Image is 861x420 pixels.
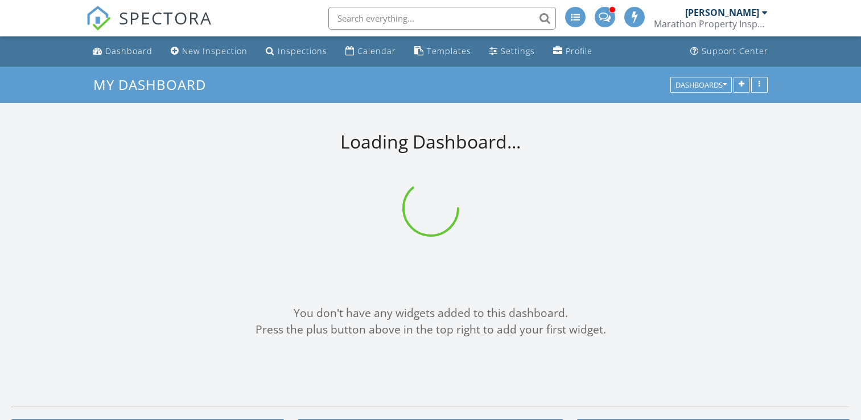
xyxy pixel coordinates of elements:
[670,77,732,93] button: Dashboards
[93,75,216,94] a: My Dashboard
[119,6,212,30] span: SPECTORA
[182,46,248,56] div: New Inspection
[685,7,759,18] div: [PERSON_NAME]
[328,7,556,30] input: Search everything...
[11,305,850,322] div: You don't have any widgets added to this dashboard.
[566,46,592,56] div: Profile
[88,41,157,62] a: Dashboard
[410,41,476,62] a: Templates
[341,41,401,62] a: Calendar
[501,46,535,56] div: Settings
[261,41,332,62] a: Inspections
[86,15,212,39] a: SPECTORA
[654,18,768,30] div: Marathon Property Inspectors
[278,46,327,56] div: Inspections
[427,46,471,56] div: Templates
[357,46,396,56] div: Calendar
[86,6,111,31] img: The Best Home Inspection Software - Spectora
[549,41,597,62] a: Profile
[11,322,850,338] div: Press the plus button above in the top right to add your first widget.
[166,41,252,62] a: New Inspection
[686,41,773,62] a: Support Center
[702,46,768,56] div: Support Center
[105,46,153,56] div: Dashboard
[675,81,727,89] div: Dashboards
[485,41,539,62] a: Settings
